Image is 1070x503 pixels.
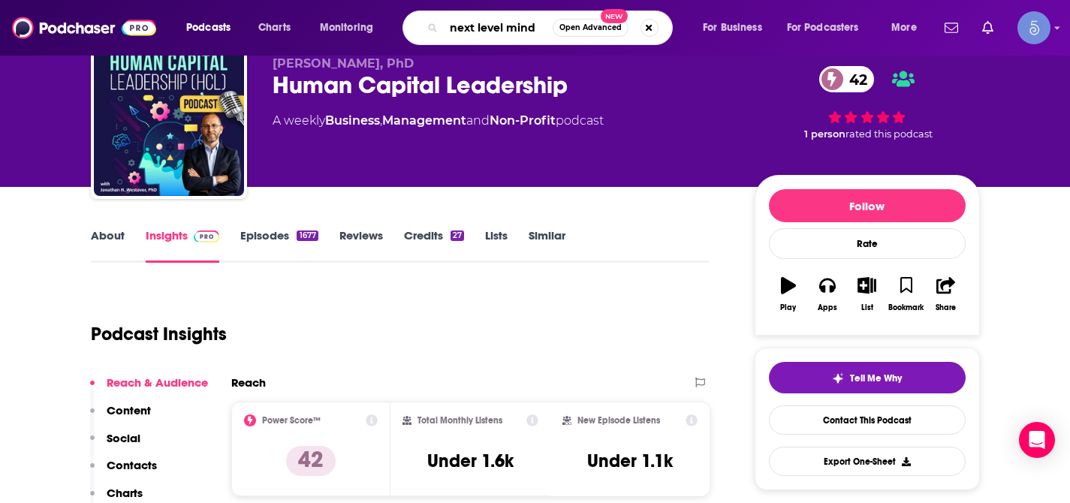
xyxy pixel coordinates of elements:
p: Charts [107,486,143,500]
a: InsightsPodchaser Pro [146,228,220,263]
div: A weekly podcast [273,112,604,130]
div: Open Intercom Messenger [1019,422,1055,458]
input: Search podcasts, credits, & more... [444,16,553,40]
span: Logged in as Spiral5-G1 [1017,11,1050,44]
button: open menu [176,16,250,40]
div: Apps [818,303,837,312]
button: tell me why sparkleTell Me Why [769,362,966,393]
span: 42 [834,66,875,92]
a: About [91,228,125,263]
button: Reach & Audience [90,375,208,403]
a: Business [325,113,380,128]
a: Credits27 [404,228,464,263]
span: 1 person [804,128,845,140]
p: Reach & Audience [107,375,208,390]
button: open menu [692,16,781,40]
span: New [601,9,628,23]
span: [PERSON_NAME], PhD [273,56,414,71]
h3: Under 1.6k [427,450,514,472]
img: tell me why sparkle [832,372,844,384]
img: User Profile [1017,11,1050,44]
button: open menu [777,16,881,40]
span: For Podcasters [787,17,859,38]
div: Play [780,303,796,312]
button: Share [926,267,965,321]
h2: Total Monthly Listens [417,415,502,426]
span: Charts [258,17,291,38]
h1: Podcast Insights [91,323,227,345]
button: Open AdvancedNew [553,19,628,37]
button: Contacts [90,458,157,486]
h2: Power Score™ [262,415,321,426]
div: Search podcasts, credits, & more... [417,11,687,45]
span: More [891,17,917,38]
a: 42 [819,66,875,92]
button: Bookmark [887,267,926,321]
span: rated this podcast [845,128,933,140]
div: List [861,303,873,312]
h3: Under 1.1k [587,450,673,472]
span: Podcasts [186,17,231,38]
p: Content [107,403,151,417]
div: 42 1 personrated this podcast [755,56,980,149]
button: Social [90,431,140,459]
img: Podchaser Pro [194,230,220,242]
button: open menu [309,16,393,40]
div: 27 [451,230,464,241]
a: Lists [485,228,508,263]
div: 1677 [297,230,318,241]
a: Contact This Podcast [769,405,966,435]
h2: Reach [231,375,266,390]
a: Non-Profit [490,113,556,128]
button: List [847,267,886,321]
a: Reviews [339,228,383,263]
span: For Business [703,17,762,38]
img: Podchaser - Follow, Share and Rate Podcasts [12,14,156,42]
p: Social [107,431,140,445]
a: Charts [249,16,300,40]
div: Bookmark [888,303,924,312]
button: Follow [769,189,966,222]
span: Open Advanced [559,24,622,32]
p: 42 [286,446,336,476]
a: Similar [529,228,565,263]
a: Management [382,113,466,128]
button: open menu [881,16,936,40]
a: Episodes1677 [240,228,318,263]
a: Show notifications dropdown [939,15,964,41]
div: Rate [769,228,966,259]
button: Content [90,403,151,431]
p: Contacts [107,458,157,472]
div: Share [936,303,956,312]
span: Tell Me Why [850,372,902,384]
button: Play [769,267,808,321]
span: Monitoring [320,17,373,38]
h2: New Episode Listens [577,415,660,426]
span: and [466,113,490,128]
button: Apps [808,267,847,321]
a: Show notifications dropdown [976,15,999,41]
span: , [380,113,382,128]
button: Export One-Sheet [769,447,966,476]
button: Show profile menu [1017,11,1050,44]
img: Human Capital Leadership [94,46,244,196]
